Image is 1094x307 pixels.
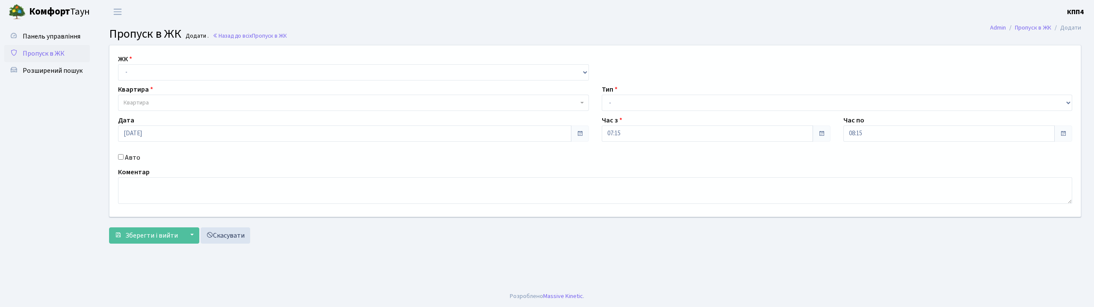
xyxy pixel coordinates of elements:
[125,152,140,163] label: Авто
[9,3,26,21] img: logo.png
[29,5,90,19] span: Таун
[109,227,183,244] button: Зберегти і вийти
[118,54,132,64] label: ЖК
[107,5,128,19] button: Переключити навігацію
[543,292,583,301] a: Massive Kinetic
[1015,23,1051,32] a: Пропуск в ЖК
[118,115,134,125] label: Дата
[252,32,287,40] span: Пропуск в ЖК
[4,62,90,79] a: Розширений пошук
[510,292,584,301] div: Розроблено .
[602,84,618,95] label: Тип
[4,45,90,62] a: Пропуск в ЖК
[1051,23,1081,33] li: Додати
[4,28,90,45] a: Панель управління
[23,49,65,58] span: Пропуск в ЖК
[29,5,70,18] b: Комфорт
[1067,7,1084,17] a: КПП4
[109,25,181,42] span: Пропуск в ЖК
[23,32,80,41] span: Панель управління
[118,84,153,95] label: Квартира
[124,98,149,107] span: Квартира
[213,32,287,40] a: Назад до всіхПропуск в ЖК
[23,66,83,75] span: Розширений пошук
[843,115,864,125] label: Час по
[118,167,150,177] label: Коментар
[125,231,178,240] span: Зберегти і вийти
[977,19,1094,37] nav: breadcrumb
[990,23,1006,32] a: Admin
[201,227,250,244] a: Скасувати
[184,33,209,40] small: Додати .
[602,115,622,125] label: Час з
